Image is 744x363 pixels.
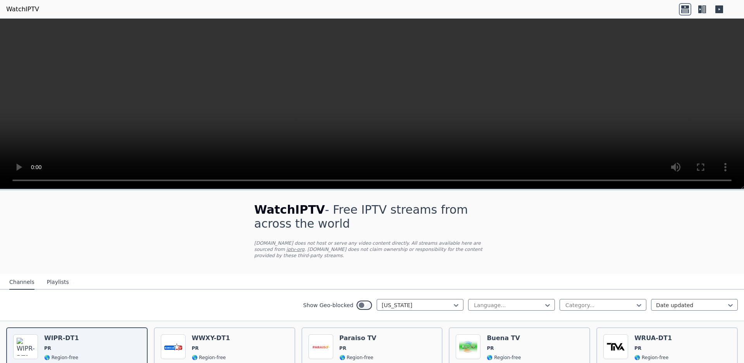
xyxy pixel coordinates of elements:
[487,345,494,351] span: PR
[192,345,199,351] span: PR
[487,354,521,361] span: 🌎 Region-free
[9,275,34,290] button: Channels
[6,5,39,14] a: WatchIPTV
[339,345,346,351] span: PR
[634,334,672,342] h6: WRUA-DT1
[308,334,333,359] img: Paraiso TV
[286,247,305,252] a: iptv-org
[161,334,186,359] img: WWXY-DT1
[254,203,490,231] h1: - Free IPTV streams from across the world
[47,275,69,290] button: Playlists
[192,354,226,361] span: 🌎 Region-free
[254,203,325,216] span: WatchIPTV
[603,334,628,359] img: WRUA-DT1
[339,334,377,342] h6: Paraiso TV
[13,334,38,359] img: WIPR-DT1
[456,334,480,359] img: Buena TV
[44,334,79,342] h6: WIPR-DT1
[339,354,374,361] span: 🌎 Region-free
[44,354,78,361] span: 🌎 Region-free
[254,240,490,259] p: [DOMAIN_NAME] does not host or serve any video content directly. All streams available here are s...
[44,345,51,351] span: PR
[634,354,668,361] span: 🌎 Region-free
[303,301,353,309] label: Show Geo-blocked
[487,334,521,342] h6: Buena TV
[192,334,230,342] h6: WWXY-DT1
[634,345,641,351] span: PR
